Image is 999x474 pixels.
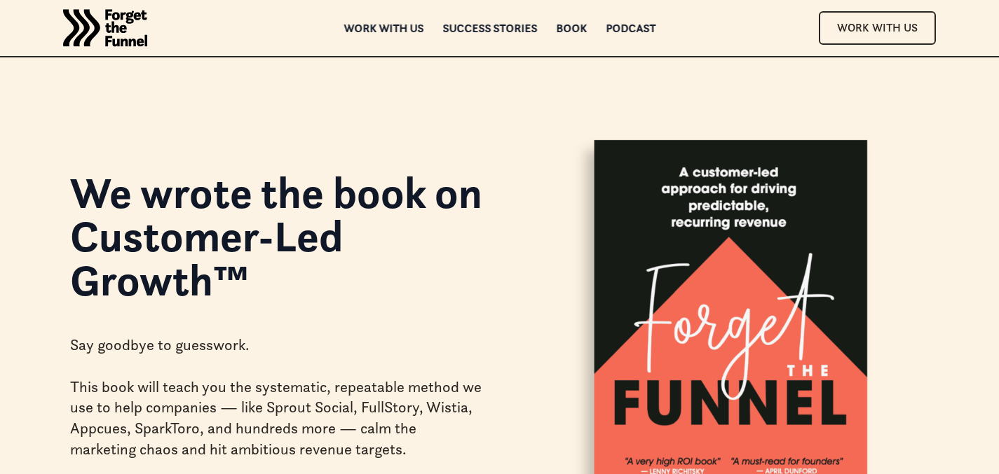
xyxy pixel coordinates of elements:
[344,23,423,33] a: Work with us
[442,23,537,33] a: Success Stories
[556,23,587,33] a: Book
[606,23,655,33] a: Podcast
[819,11,936,44] a: Work With Us
[70,171,483,302] h1: We wrote the book on Customer-Led Growth™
